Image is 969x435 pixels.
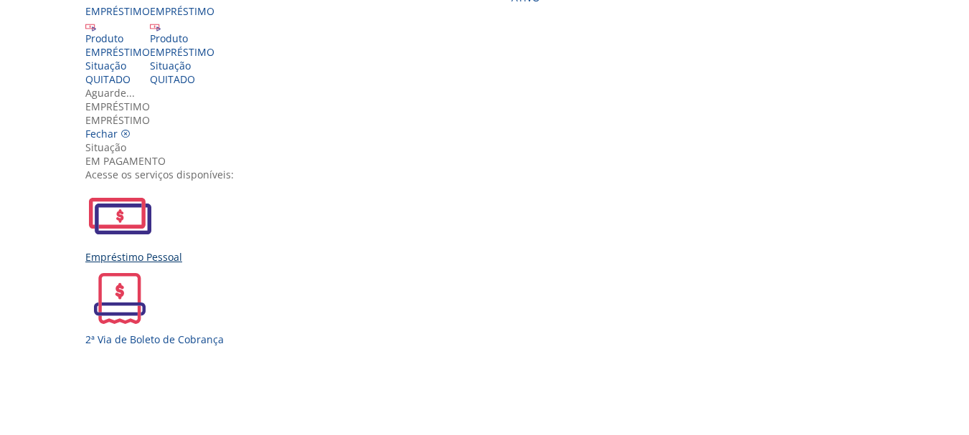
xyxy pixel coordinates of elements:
img: ico_emprestimo.svg [85,21,96,32]
div: 2ª Via de Boleto de Cobrança [85,333,894,346]
div: EM PAGAMENTO [85,154,894,168]
img: 2ViaCobranca.svg [85,264,154,333]
img: ico_emprestimo.svg [150,21,161,32]
div: EMPRÉSTIMO [150,45,214,59]
div: Empréstimo [150,4,214,18]
span: Fechar [85,127,118,140]
div: Situação [85,59,150,72]
div: Acesse os serviços disponíveis: [85,168,894,181]
span: EMPRÉSTIMO [85,113,150,127]
a: Fechar [85,127,131,140]
a: Empréstimo Produto EMPRÉSTIMO Situação QUITADO [150,4,214,86]
div: Empréstimo [85,100,894,113]
a: Empréstimo Pessoal [85,181,894,264]
div: EMPRÉSTIMO [85,45,150,59]
div: Situação [150,59,214,72]
div: Produto [85,32,150,45]
a: 2ª Via de Boleto de Cobrança [85,264,894,346]
span: QUITADO [150,72,195,86]
div: Produto [150,32,214,45]
div: Empréstimo [85,4,150,18]
span: QUITADO [85,72,131,86]
div: Situação [85,140,894,154]
div: Empréstimo Pessoal [85,250,894,264]
div: Aguarde... [85,86,894,100]
a: Empréstimo Produto EMPRÉSTIMO Situação QUITADO [85,4,150,86]
img: EmprestimoPessoal.svg [85,181,154,250]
